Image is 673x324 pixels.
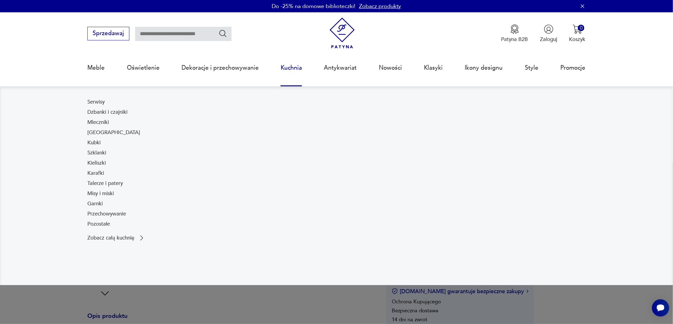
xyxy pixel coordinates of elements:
[272,2,356,10] p: Do -25% na domowe biblioteczki!
[510,24,520,34] img: Ikona medalu
[87,220,110,228] a: Pozostałe
[87,180,123,187] a: Talerze i patery
[87,170,104,177] a: Karafki
[87,98,105,106] a: Serwisy
[540,36,557,43] p: Zaloguj
[87,234,145,242] a: Zobacz całą kuchnię
[569,24,586,43] button: 0Koszyk
[340,98,586,262] img: b2f6bfe4a34d2e674d92badc23dc4074.jpg
[501,36,528,43] p: Patyna B2B
[87,54,105,82] a: Meble
[87,139,101,146] a: Kubki
[569,36,586,43] p: Koszyk
[465,54,503,82] a: Ikony designu
[501,24,528,43] a: Ikona medaluPatyna B2B
[560,54,585,82] a: Promocje
[219,29,228,38] button: Szukaj
[281,54,302,82] a: Kuchnia
[573,24,582,34] img: Ikona koszyka
[87,236,134,240] p: Zobacz całą kuchnię
[87,109,127,116] a: Dzbanki i czajniki
[327,18,358,49] img: Patyna - sklep z meblami i dekoracjami vintage
[324,54,357,82] a: Antykwariat
[525,54,538,82] a: Style
[87,159,106,167] a: Kieliszki
[87,129,140,136] a: [GEOGRAPHIC_DATA]
[501,24,528,43] button: Patyna B2B
[182,54,259,82] a: Dekoracje i przechowywanie
[424,54,443,82] a: Klasyki
[87,31,129,36] a: Sprzedawaj
[127,54,160,82] a: Oświetlenie
[540,24,557,43] button: Zaloguj
[652,299,669,317] iframe: Smartsupp widget button
[87,119,109,126] a: Mleczniki
[359,2,401,10] a: Zobacz produkty
[87,149,106,157] a: Szklanki
[87,190,114,197] a: Misy i miski
[87,200,103,207] a: Garnki
[87,27,129,40] button: Sprzedawaj
[379,54,402,82] a: Nowości
[87,210,126,218] a: Przechowywanie
[544,24,554,34] img: Ikonka użytkownika
[578,25,584,31] div: 0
